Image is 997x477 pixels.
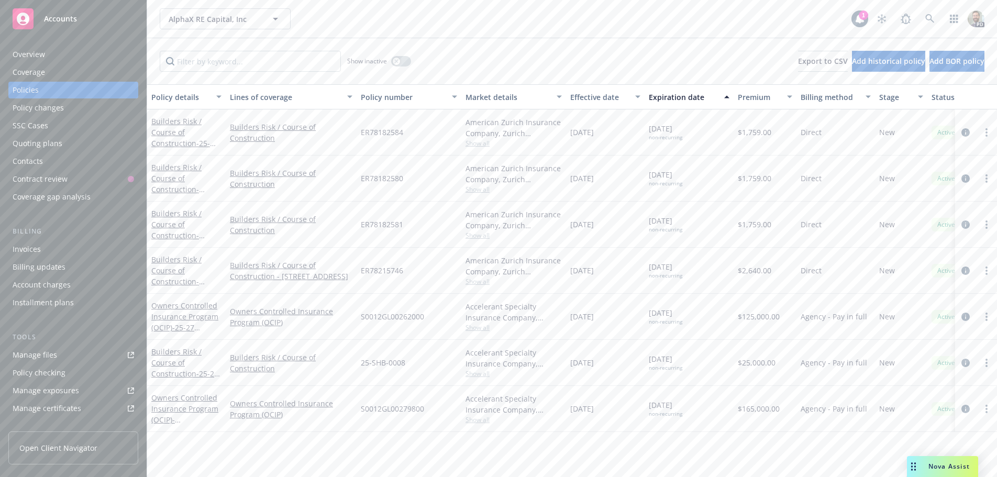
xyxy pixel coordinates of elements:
[738,265,771,276] span: $2,640.00
[907,456,978,477] button: Nova Assist
[230,306,352,328] a: Owners Controlled Insurance Program (OCIP)
[929,56,984,66] span: Add BOR policy
[361,173,403,184] span: ER78182580
[8,46,138,63] a: Overview
[649,226,682,233] div: non-recurring
[8,259,138,275] a: Billing updates
[649,364,682,371] div: non-recurring
[649,180,682,187] div: non-recurring
[980,126,993,139] a: more
[649,169,682,187] span: [DATE]
[466,393,562,415] div: Accelerant Specialty Insurance Company, Accelerant, CRC Group
[980,403,993,415] a: more
[8,226,138,237] div: Billing
[879,92,912,103] div: Stage
[8,4,138,34] a: Accounts
[361,265,403,276] span: ER78215746
[936,404,957,414] span: Active
[570,173,594,184] span: [DATE]
[649,318,682,325] div: non-recurring
[361,311,424,322] span: S0012GL00262000
[879,219,895,230] span: New
[8,171,138,187] a: Contract review
[936,174,957,183] span: Active
[980,357,993,369] a: more
[160,8,291,29] button: AlphaX RE Capital, Inc
[8,153,138,170] a: Contacts
[738,92,781,103] div: Premium
[738,219,771,230] span: $1,759.00
[466,415,562,424] span: Show all
[361,219,403,230] span: ER78182581
[980,218,993,231] a: more
[738,357,776,368] span: $25,000.00
[151,301,218,398] a: Owners Controlled Insurance Program (OCIP)
[649,272,682,279] div: non-recurring
[980,264,993,277] a: more
[801,265,822,276] span: Direct
[959,357,972,369] a: circleInformation
[361,92,446,103] div: Policy number
[151,162,214,260] a: Builders Risk / Course of Construction
[151,347,218,434] a: Builders Risk / Course of Construction
[570,92,629,103] div: Effective date
[734,84,796,109] button: Premium
[738,403,780,414] span: $165,000.00
[959,310,972,323] a: circleInformation
[13,46,45,63] div: Overview
[570,311,594,322] span: [DATE]
[230,352,352,374] a: Builders Risk / Course of Construction
[895,8,916,29] a: Report a Bug
[151,116,210,181] a: Builders Risk / Course of Construction
[13,364,65,381] div: Policy checking
[871,8,892,29] a: Stop snowing
[980,310,993,323] a: more
[959,218,972,231] a: circleInformation
[151,393,218,436] a: Owners Controlled Insurance Program (OCIP)
[466,209,562,231] div: American Zurich Insurance Company, Zurich Insurance Group, [GEOGRAPHIC_DATA] Assure/[GEOGRAPHIC_D...
[936,266,957,275] span: Active
[570,127,594,138] span: [DATE]
[859,10,868,20] div: 1
[8,294,138,311] a: Installment plans
[645,84,734,109] button: Expiration date
[801,403,867,414] span: Agency - Pay in full
[570,265,594,276] span: [DATE]
[879,127,895,138] span: New
[13,294,74,311] div: Installment plans
[8,347,138,363] a: Manage files
[968,10,984,27] img: photo
[466,369,562,378] span: Show all
[8,276,138,293] a: Account charges
[907,456,920,477] div: Drag to move
[13,400,81,417] div: Manage certificates
[801,92,859,103] div: Billing method
[570,357,594,368] span: [DATE]
[151,254,218,308] a: Builders Risk / Course of Construction
[649,261,682,279] span: [DATE]
[466,163,562,185] div: American Zurich Insurance Company, Zurich Insurance Group, [GEOGRAPHIC_DATA] Assure/[GEOGRAPHIC_D...
[230,121,352,143] a: Builders Risk / Course of Construction
[801,219,822,230] span: Direct
[13,135,62,152] div: Quoting plans
[466,185,562,194] span: Show all
[936,358,957,368] span: Active
[566,84,645,109] button: Effective date
[147,84,226,109] button: Policy details
[13,117,48,134] div: SSC Cases
[649,353,682,371] span: [DATE]
[649,215,682,233] span: [DATE]
[649,92,718,103] div: Expiration date
[649,400,682,417] span: [DATE]
[357,84,461,109] button: Policy number
[8,188,138,205] a: Coverage gap analysis
[44,15,77,23] span: Accounts
[461,84,566,109] button: Market details
[13,347,57,363] div: Manage files
[936,312,957,321] span: Active
[13,153,43,170] div: Contacts
[466,92,550,103] div: Market details
[738,173,771,184] span: $1,759.00
[8,418,138,435] a: Manage BORs
[8,82,138,98] a: Policies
